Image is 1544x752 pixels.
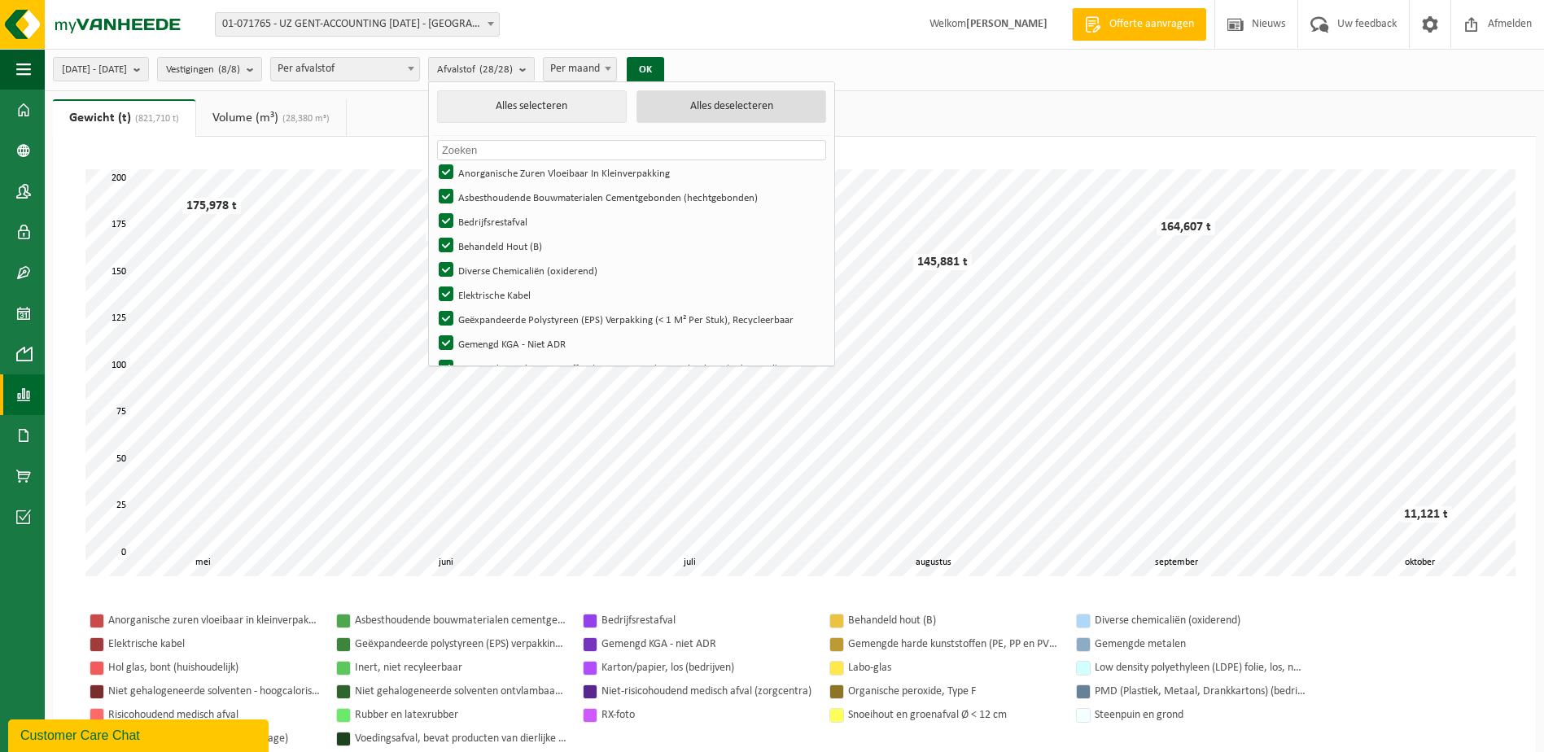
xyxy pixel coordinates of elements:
[218,64,240,75] count: (8/8)
[1095,634,1306,654] div: Gemengde metalen
[479,64,513,75] count: (28/28)
[435,331,824,356] label: Gemengd KGA - Niet ADR
[426,225,484,241] div: 161,369 t
[601,705,813,725] div: RX-foto
[435,160,824,185] label: Anorganische Zuren Vloeibaar In Kleinverpakking
[108,681,320,702] div: Niet gehalogeneerde solventen - hoogcalorisch in kleinverpakking
[848,610,1060,631] div: Behandeld hout (B)
[1400,506,1452,522] div: 11,121 t
[848,705,1060,725] div: Snoeihout en groenafval Ø < 12 cm
[355,705,566,725] div: Rubber en latexrubber
[53,57,149,81] button: [DATE] - [DATE]
[1095,681,1306,702] div: PMD (Plastiek, Metaal, Drankkartons) (bedrijven)
[544,58,616,81] span: Per maand
[435,209,824,234] label: Bedrijfsrestafval
[601,634,813,654] div: Gemengd KGA - niet ADR
[53,99,195,137] a: Gewicht (t)
[627,57,664,83] button: OK
[435,234,824,258] label: Behandeld Hout (B)
[355,658,566,678] div: Inert, niet recyleerbaar
[355,728,566,749] div: Voedingsafval, bevat producten van dierlijke oorsprong, gemengde verpakking (exclusief glas), cat...
[278,114,330,124] span: (28,380 m³)
[108,705,320,725] div: Risicohoudend medisch afval
[108,634,320,654] div: Elektrische kabel
[355,681,566,702] div: Niet gehalogeneerde solventen ontvlambaar en giftig
[1095,610,1306,631] div: Diverse chemicaliën (oxiderend)
[216,13,499,36] span: 01-071765 - UZ GENT-ACCOUNTING 0 BC - GENT
[435,356,824,380] label: Gemengde Harde Kunststoffen (PE, PP En PVC), Recycleerbaar (industrieel)
[848,681,1060,702] div: Organische peroxide, Type F
[196,99,346,137] a: Volume (m³)
[8,716,272,752] iframe: chat widget
[428,57,535,81] button: Afvalstof(28/28)
[435,185,824,209] label: Asbesthoudende Bouwmaterialen Cementgebonden (hechtgebonden)
[601,681,813,702] div: Niet-risicohoudend medisch afval (zorgcentra)
[435,307,824,331] label: Geëxpandeerde Polystyreen (EPS) Verpakking (< 1 M² Per Stuk), Recycleerbaar
[157,57,262,81] button: Vestigingen(8/8)
[966,18,1048,30] strong: [PERSON_NAME]
[437,58,513,82] span: Afvalstof
[108,658,320,678] div: Hol glas, bont (huishoudelijk)
[848,658,1060,678] div: Labo-glas
[913,254,972,270] div: 145,881 t
[601,658,813,678] div: Karton/papier, los (bedrijven)
[108,610,320,631] div: Anorganische zuren vloeibaar in kleinverpakking
[543,57,617,81] span: Per maand
[435,258,824,282] label: Diverse Chemicaliën (oxiderend)
[166,58,240,82] span: Vestigingen
[1095,705,1306,725] div: Steenpuin en grond
[215,12,500,37] span: 01-071765 - UZ GENT-ACCOUNTING 0 BC - GENT
[271,58,419,81] span: Per afvalstof
[437,140,826,160] input: Zoeken
[1157,219,1215,235] div: 164,607 t
[848,634,1060,654] div: Gemengde harde kunststoffen (PE, PP en PVC), recycleerbaar (industrieel)
[1095,658,1306,678] div: Low density polyethyleen (LDPE) folie, los, naturel/gekleurd (70/30)
[636,90,826,123] button: Alles deselecteren
[1072,8,1206,41] a: Offerte aanvragen
[437,90,627,123] button: Alles selecteren
[1105,16,1198,33] span: Offerte aanvragen
[270,57,420,81] span: Per afvalstof
[355,634,566,654] div: Geëxpandeerde polystyreen (EPS) verpakking (< 1 m² per stuk), recycleerbaar
[182,198,241,214] div: 175,978 t
[131,114,179,124] span: (821,710 t)
[62,58,127,82] span: [DATE] - [DATE]
[601,610,813,631] div: Bedrijfsrestafval
[355,610,566,631] div: Asbesthoudende bouwmaterialen cementgebonden (hechtgebonden)
[435,282,824,307] label: Elektrische Kabel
